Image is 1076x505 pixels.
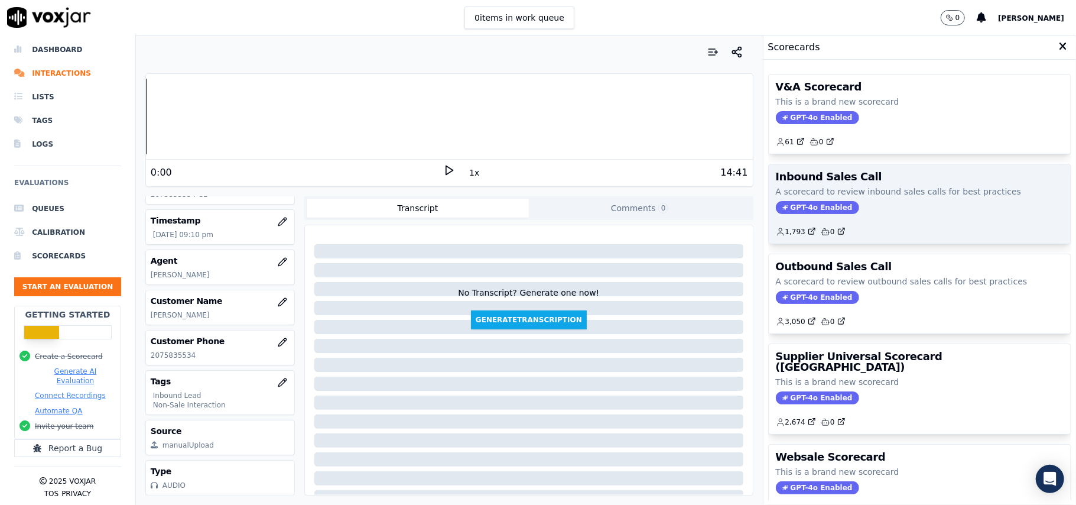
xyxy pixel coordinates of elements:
[941,10,977,25] button: 0
[7,7,91,28] img: voxjar logo
[776,466,1064,478] p: This is a brand new scorecard
[776,417,816,427] a: 2,674
[458,287,599,310] div: No Transcript? Generate one now!
[776,452,1064,462] h3: Websale Scorecard
[776,227,821,237] button: 1,793
[776,317,816,326] a: 3,050
[14,197,121,221] a: Queues
[14,439,121,457] button: Report a Bug
[153,230,290,239] p: [DATE] 09:10 pm
[151,465,290,477] h3: Type
[44,489,58,498] button: TOS
[162,481,186,490] div: AUDIO
[776,317,821,326] button: 3,050
[61,489,91,498] button: Privacy
[776,201,859,214] span: GPT-4o Enabled
[151,335,290,347] h3: Customer Phone
[14,132,121,156] a: Logs
[35,422,93,431] button: Invite your team
[821,417,846,427] a: 0
[35,352,103,361] button: Create a Scorecard
[151,166,172,180] div: 0:00
[49,477,96,486] p: 2025 Voxjar
[776,96,1064,108] p: This is a brand new scorecard
[14,38,121,61] a: Dashboard
[14,109,121,132] a: Tags
[776,82,1064,92] h3: V&A Scorecard
[776,227,816,237] a: 1,793
[821,317,846,326] a: 0
[998,11,1076,25] button: [PERSON_NAME]
[776,276,1064,287] p: A scorecard to review outbound sales calls for best practices
[776,137,805,147] a: 61
[720,166,747,180] div: 14:41
[658,203,669,213] span: 0
[25,309,110,321] h2: Getting Started
[776,111,859,124] span: GPT-4o Enabled
[776,391,859,404] span: GPT-4o Enabled
[776,291,859,304] span: GPT-4o Enabled
[153,400,290,410] p: Non-Sale Interaction
[35,406,82,416] button: Automate QA
[776,171,1064,182] h3: Inbound Sales Call
[471,310,587,329] button: GenerateTranscription
[776,417,821,427] button: 2,674
[810,137,834,147] a: 0
[151,255,290,267] h3: Agent
[14,244,121,268] a: Scorecards
[776,481,859,494] span: GPT-4o Enabled
[35,367,116,386] button: Generate AI Evaluation
[776,186,1064,198] p: A scorecard to review inbound sales calls for best practices
[151,351,290,360] p: 2075835534
[998,14,1064,22] span: [PERSON_NAME]
[14,85,121,109] a: Lists
[821,227,846,237] a: 0
[151,295,290,307] h3: Customer Name
[467,164,482,181] button: 1x
[151,375,290,387] h3: Tags
[14,61,121,85] a: Interactions
[151,310,290,320] p: [PERSON_NAME]
[162,441,214,450] div: manualUpload
[529,199,751,218] button: Comments
[14,277,121,296] button: Start an Evaluation
[955,13,960,22] p: 0
[14,176,121,197] h6: Evaluations
[151,215,290,226] h3: Timestamp
[763,35,1076,60] div: Scorecards
[151,270,290,280] p: [PERSON_NAME]
[151,425,290,437] h3: Source
[153,391,290,400] p: Inbound Lead
[776,351,1064,373] h3: Supplier Universal Scorecard ([GEOGRAPHIC_DATA])
[941,10,966,25] button: 0
[307,199,529,218] button: Transcript
[35,391,106,400] button: Connect Recordings
[776,137,810,147] button: 61
[1036,465,1064,493] div: Open Intercom Messenger
[776,261,1064,272] h3: Outbound Sales Call
[464,7,574,29] button: 0items in work queue
[776,376,1064,388] p: This is a brand new scorecard
[14,221,121,244] a: Calibration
